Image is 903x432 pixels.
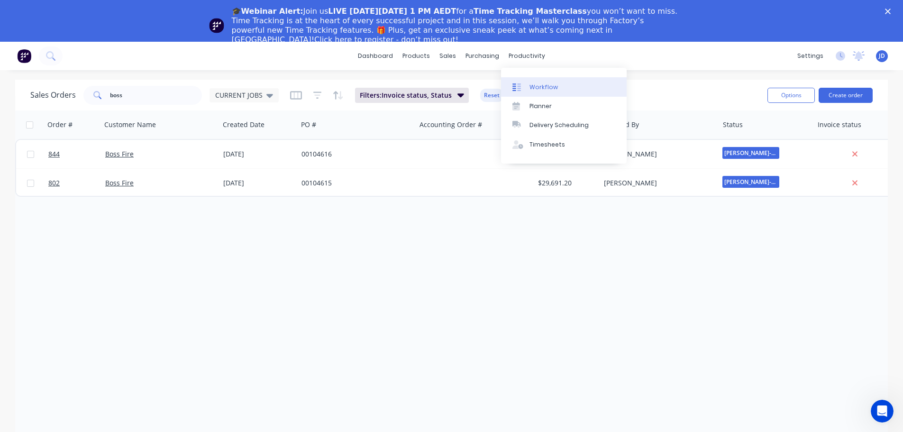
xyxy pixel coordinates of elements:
[48,149,60,159] span: 844
[223,178,294,188] div: [DATE]
[209,18,224,33] img: Profile image for Team
[435,49,461,63] div: sales
[793,49,828,63] div: settings
[105,149,134,158] a: Boss Fire
[48,178,60,188] span: 802
[767,88,815,103] button: Options
[105,178,134,187] a: Boss Fire
[604,149,709,159] div: [PERSON_NAME]
[47,120,73,129] div: Order #
[529,121,589,129] div: Delivery Scheduling
[232,7,679,45] div: Join us for a you won’t want to miss. Time Tracking is at the heart of every successful project a...
[722,147,779,159] span: [PERSON_NAME]-Power C5
[501,77,627,96] a: Workflow
[474,7,587,16] b: Time Tracking Masterclass
[529,83,558,92] div: Workflow
[504,49,550,63] div: productivity
[722,176,779,188] span: [PERSON_NAME]-Power C5
[420,120,482,129] div: Accounting Order #
[480,89,503,102] button: Reset
[223,120,265,129] div: Created Date
[314,35,458,44] a: Click here to register - don’t miss out!
[501,135,627,154] a: Timesheets
[360,91,452,100] span: Filters: Invoice status, Status
[723,120,743,129] div: Status
[301,149,407,159] div: 00104616
[871,400,894,423] iframe: Intercom live chat
[398,49,435,63] div: products
[328,7,456,16] b: LIVE [DATE][DATE] 1 PM AEDT
[48,140,105,168] a: 844
[355,88,469,103] button: Filters:Invoice status, Status
[110,86,202,105] input: Search...
[17,49,31,63] img: Factory
[232,7,303,16] b: 🎓Webinar Alert:
[30,91,76,100] h1: Sales Orders
[215,90,263,100] span: CURRENT JOBS
[353,49,398,63] a: dashboard
[104,120,156,129] div: Customer Name
[223,149,294,159] div: [DATE]
[529,140,565,149] div: Timesheets
[818,120,861,129] div: Invoice status
[501,116,627,135] a: Delivery Scheduling
[604,178,709,188] div: [PERSON_NAME]
[529,102,552,110] div: Planner
[301,178,407,188] div: 00104615
[48,169,105,197] a: 802
[538,178,593,188] div: $29,691.20
[885,9,894,14] div: Close
[501,97,627,116] a: Planner
[461,49,504,63] div: purchasing
[879,52,885,60] span: JD
[819,88,873,103] button: Create order
[301,120,316,129] div: PO #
